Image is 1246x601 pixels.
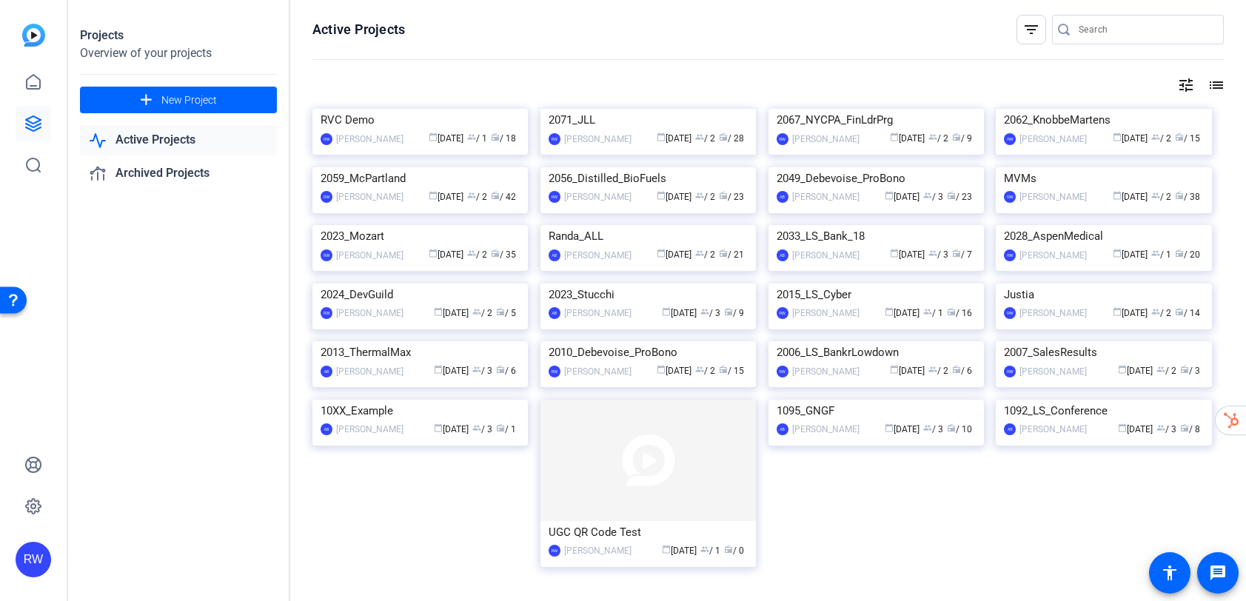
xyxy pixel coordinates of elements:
span: [DATE] [429,133,463,144]
div: [PERSON_NAME] [564,543,632,558]
span: group [472,365,481,374]
span: [DATE] [885,424,920,434]
div: RW [1004,133,1016,145]
div: [PERSON_NAME] [1019,422,1087,437]
span: group [1151,249,1160,258]
span: calendar_today [1113,307,1122,316]
div: 2023_Stucchi [549,283,748,306]
span: group [695,191,704,200]
div: [PERSON_NAME] [336,189,403,204]
span: radio [719,365,728,374]
span: calendar_today [885,307,894,316]
span: / 3 [928,249,948,260]
span: / 1 [700,545,720,556]
div: 2006_LS_BankrLowdown [777,341,976,363]
span: group [1156,365,1165,374]
span: group [467,249,476,258]
div: RVC Demo [321,109,520,131]
span: / 2 [467,192,487,202]
div: [PERSON_NAME] [336,364,403,379]
span: / 1 [496,424,516,434]
span: radio [496,307,505,316]
span: radio [1175,132,1184,141]
span: / 28 [719,133,744,144]
div: RW [1004,307,1016,319]
span: / 2 [472,308,492,318]
span: / 42 [491,192,516,202]
div: RW [777,133,788,145]
span: radio [719,132,728,141]
span: calendar_today [434,365,443,374]
span: [DATE] [657,133,691,144]
span: group [923,423,932,432]
span: [DATE] [429,192,463,202]
span: calendar_today [662,545,671,554]
div: RW [1004,191,1016,203]
span: / 21 [719,249,744,260]
div: [PERSON_NAME] [1019,364,1087,379]
span: / 2 [1156,366,1176,376]
div: [PERSON_NAME] [564,189,632,204]
div: 2059_McPartland [321,167,520,189]
span: / 16 [947,308,972,318]
div: 2049_Debevoise_ProBono [777,167,976,189]
span: / 18 [491,133,516,144]
div: [PERSON_NAME] [792,364,860,379]
span: radio [496,365,505,374]
input: Search [1079,21,1212,38]
span: radio [1180,365,1189,374]
span: radio [719,249,728,258]
span: [DATE] [1118,424,1153,434]
div: RW [549,191,560,203]
span: / 9 [952,133,972,144]
span: [DATE] [662,308,697,318]
span: [DATE] [434,366,469,376]
div: [PERSON_NAME] [792,306,860,320]
span: radio [952,249,961,258]
span: calendar_today [657,365,666,374]
div: RW [549,366,560,377]
div: AB [1004,423,1016,435]
span: radio [1175,191,1184,200]
span: / 2 [695,249,715,260]
div: 2024_DevGuild [321,283,520,306]
span: calendar_today [890,132,899,141]
span: radio [947,191,956,200]
span: group [472,307,481,316]
mat-icon: filter_list [1022,21,1040,38]
span: calendar_today [1118,365,1127,374]
span: / 3 [1180,366,1200,376]
div: MVMs [1004,167,1203,189]
mat-icon: add [137,91,155,110]
span: group [695,249,704,258]
div: AB [549,249,560,261]
span: radio [724,545,733,554]
span: [DATE] [1113,133,1148,144]
div: [PERSON_NAME] [564,306,632,320]
span: group [928,365,937,374]
span: group [923,307,932,316]
span: group [472,423,481,432]
span: calendar_today [885,191,894,200]
span: group [928,132,937,141]
span: group [923,191,932,200]
span: [DATE] [1113,192,1148,202]
span: / 2 [467,249,487,260]
span: / 3 [923,192,943,202]
div: AB [777,191,788,203]
span: radio [491,191,500,200]
span: calendar_today [890,365,899,374]
span: calendar_today [657,191,666,200]
span: [DATE] [1113,308,1148,318]
span: radio [1175,249,1184,258]
span: [DATE] [890,366,925,376]
span: calendar_today [885,423,894,432]
span: / 3 [1156,424,1176,434]
span: / 2 [1151,308,1171,318]
span: / 1 [923,308,943,318]
mat-icon: tune [1177,76,1195,94]
div: [PERSON_NAME] [1019,189,1087,204]
span: [DATE] [890,133,925,144]
span: / 2 [928,366,948,376]
span: / 38 [1175,192,1200,202]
